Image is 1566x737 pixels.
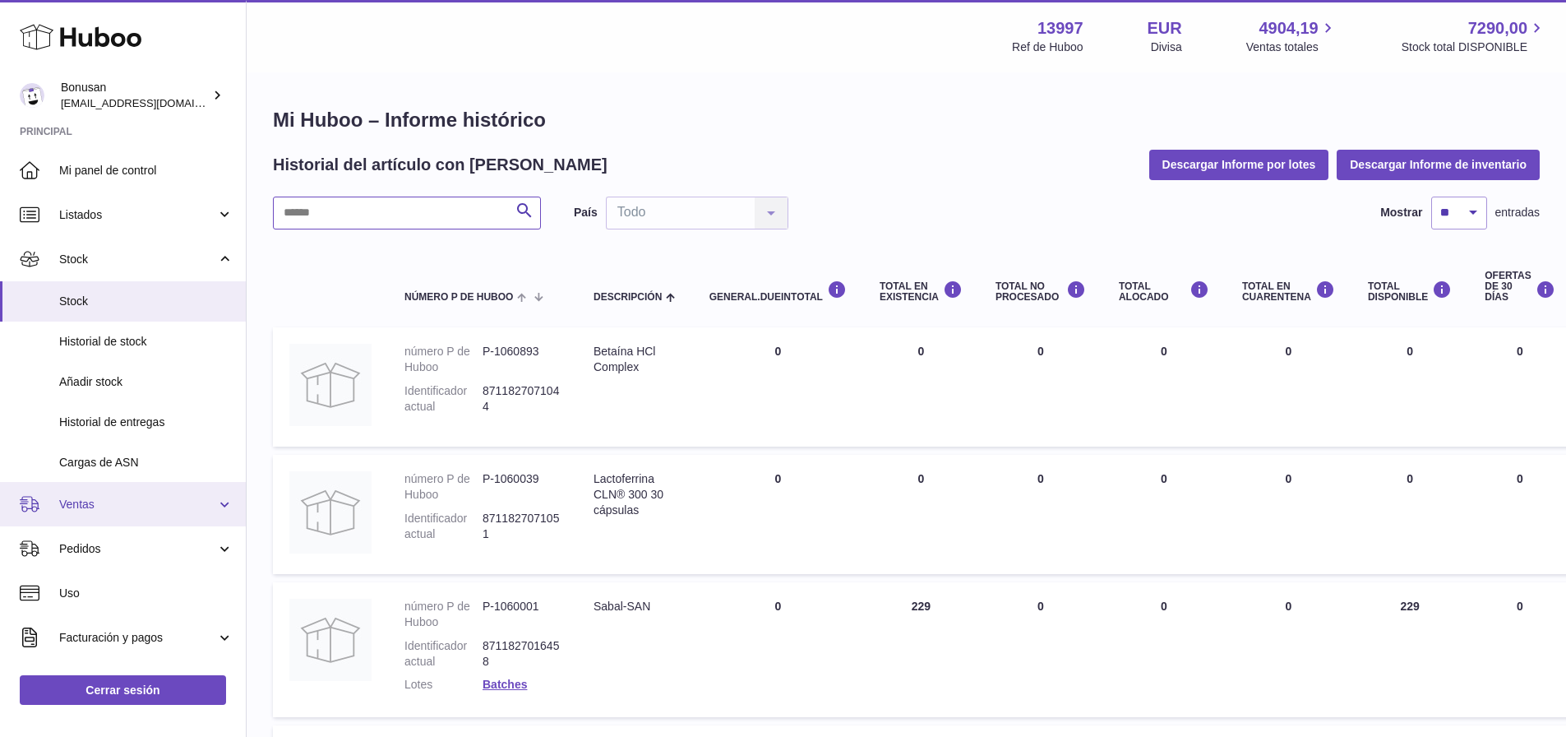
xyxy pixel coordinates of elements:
span: 0 [1286,472,1292,485]
span: Stock [59,252,216,267]
td: 0 [863,327,979,447]
span: Cargas de ASN [59,455,233,470]
strong: EUR [1148,17,1182,39]
div: Betaína HCl Complex [594,344,677,375]
a: Cerrar sesión [20,675,226,705]
img: product image [289,599,372,681]
a: 4904,19 Ventas totales [1246,17,1337,55]
div: Sabal-SAN [594,599,677,614]
label: Mostrar [1380,205,1422,220]
span: Descripción [594,292,662,303]
div: general.dueInTotal [709,280,847,303]
td: 0 [693,455,863,574]
div: Total en EXISTENCIA [880,280,963,303]
td: 0 [693,327,863,447]
span: Stock [59,294,233,309]
dd: P-1060893 [483,344,561,375]
img: info@bonusan.es [20,83,44,108]
dt: número P de Huboo [404,471,483,503]
span: [EMAIL_ADDRESS][DOMAIN_NAME] [61,96,242,109]
img: product image [289,344,372,426]
button: Descargar Informe de inventario [1337,150,1540,179]
span: 7290,00 [1468,17,1527,39]
span: Facturación y pagos [59,630,216,646]
span: Stock total DISPONIBLE [1402,39,1546,55]
span: Listados [59,207,216,223]
span: Mi panel de control [59,163,233,178]
h2: Historial del artículo con [PERSON_NAME] [273,154,607,176]
dd: 8711827071051 [483,511,561,542]
dt: Identificador actual [404,638,483,670]
div: OFERTAS DE 30 DÍAS [1485,271,1554,304]
dd: P-1060001 [483,599,561,630]
td: 0 [979,455,1102,574]
dd: 8711827016458 [483,638,561,670]
div: Total DISPONIBLE [1368,280,1452,303]
td: 0 [863,455,979,574]
a: 7290,00 Stock total DISPONIBLE [1402,17,1546,55]
td: 229 [1351,582,1468,717]
span: Pedidos [59,541,216,557]
td: 0 [1351,327,1468,447]
span: Ventas [59,497,216,512]
td: 0 [979,327,1102,447]
img: product image [289,471,372,554]
label: País [574,205,598,220]
td: 0 [693,582,863,717]
span: Uso [59,586,233,601]
span: Ventas totales [1246,39,1337,55]
dt: número P de Huboo [404,344,483,375]
div: Total ALOCADO [1119,280,1209,303]
td: 0 [1102,327,1226,447]
dd: 8711827071044 [483,383,561,415]
button: Descargar Informe por lotes [1149,150,1329,179]
div: Total en CUARENTENA [1242,280,1335,303]
div: Lactoferrina CLN® 300 30 cápsulas [594,471,677,518]
dt: Identificador actual [404,383,483,415]
td: 0 [1351,455,1468,574]
div: Bonusan [61,80,209,111]
td: 0 [1102,582,1226,717]
span: 4904,19 [1259,17,1318,39]
dt: Identificador actual [404,511,483,542]
span: 0 [1286,345,1292,358]
span: Añadir stock [59,374,233,390]
strong: 13997 [1037,17,1083,39]
dt: número P de Huboo [404,599,483,630]
a: Batches [483,678,527,691]
td: 229 [863,582,979,717]
dd: P-1060039 [483,471,561,503]
div: Divisa [1151,39,1182,55]
span: Historial de entregas [59,415,233,430]
td: 0 [1102,455,1226,574]
span: 0 [1286,600,1292,613]
td: 0 [979,582,1102,717]
div: Total NO PROCESADO [995,280,1086,303]
div: Ref de Huboo [1012,39,1083,55]
span: Historial de stock [59,334,233,350]
dt: Lotes [404,677,483,693]
span: entradas [1495,205,1540,220]
h1: Mi Huboo – Informe histórico [273,107,1540,133]
span: número P de Huboo [404,292,513,303]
